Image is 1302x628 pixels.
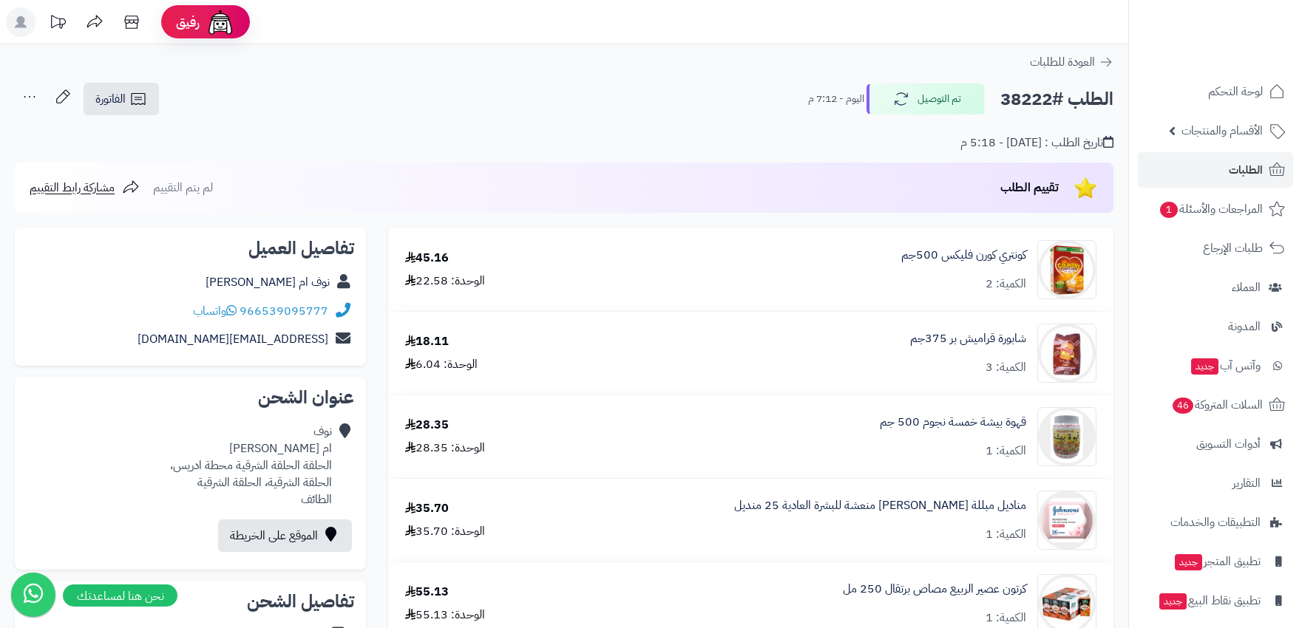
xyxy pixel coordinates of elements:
span: الأقسام والمنتجات [1181,120,1263,141]
a: كرتون عصير الربيع مصاص برتقال 250 مل [843,581,1026,598]
a: مناديل مبللة [PERSON_NAME] منعشة للبشرة العادية 25 منديل [734,497,1026,514]
div: الوحدة: 35.70 [405,523,485,540]
div: 35.70 [405,500,449,517]
a: تحديثات المنصة [39,7,76,41]
div: 55.13 [405,584,449,601]
a: طلبات الإرجاع [1138,231,1293,266]
a: 966539095777 [240,302,328,320]
span: 46 [1173,397,1193,414]
span: لوحة التحكم [1208,81,1263,102]
a: كونتري كورن فليكس 500جم [901,247,1026,264]
a: المدونة [1138,309,1293,344]
a: الفاتورة [84,83,159,115]
div: الكمية: 1 [986,443,1026,460]
button: تم التوصيل [867,83,985,115]
span: العودة للطلبات [1030,53,1095,71]
span: الفاتورة [95,90,126,108]
span: طلبات الإرجاع [1203,238,1263,259]
a: العملاء [1138,270,1293,305]
h2: الطلب #38222 [1000,84,1113,115]
a: التطبيقات والخدمات [1138,505,1293,540]
a: شابورة قراميش بر 375جم [910,330,1026,347]
div: الكمية: 3 [986,359,1026,376]
span: التقارير [1233,473,1261,494]
div: نوف ام [PERSON_NAME] الحلقة الحلقة الشرقية محطة ادريس، الحلقة الشرقية، الحلقة الشرقية الطائف [170,423,332,508]
span: السلات المتروكة [1171,395,1263,415]
img: 13564bd8a1f6622896d4afb30bdcc169803e-90x90.jpg [1038,324,1096,383]
a: الطلبات [1138,152,1293,188]
h2: تفاصيل العميل [27,239,354,257]
span: أدوات التسويق [1196,434,1261,454]
span: التطبيقات والخدمات [1170,512,1261,533]
a: تطبيق نقاط البيعجديد [1138,583,1293,618]
a: المراجعات والأسئلة1 [1138,191,1293,227]
a: نوف ام [PERSON_NAME] [206,273,330,291]
div: الكمية: 1 [986,526,1026,543]
div: الكمية: 2 [986,276,1026,293]
span: مشاركة رابط التقييم [30,179,115,197]
img: logo-2.png [1201,40,1288,71]
span: جديد [1191,358,1218,375]
span: المراجعات والأسئلة [1159,199,1263,219]
a: التقارير [1138,465,1293,501]
h2: تفاصيل الشحن [27,593,354,610]
a: مشاركة رابط التقييم [30,179,140,197]
div: 28.35 [405,417,449,434]
span: جديد [1159,593,1187,610]
div: الوحدة: 22.58 [405,273,485,290]
span: تطبيق نقاط البيع [1158,590,1261,611]
a: تطبيق المتجرجديد [1138,544,1293,579]
h2: عنوان الشحن [27,389,354,406]
a: [EMAIL_ADDRESS][DOMAIN_NAME] [138,330,328,348]
a: الموقع على الخريطة [218,519,352,552]
a: قهوة بيشة خمسة نجوم 500 جم [880,414,1026,431]
span: الطلبات [1229,160,1263,180]
a: السلات المتروكة46 [1138,387,1293,423]
span: تقييم الطلب [1000,179,1059,197]
span: العملاء [1232,277,1261,298]
a: وآتس آبجديد [1138,348,1293,383]
a: لوحة التحكم [1138,74,1293,109]
img: 1677515094-5e04c6d9-9e65-4953-84f9-bf7d1054d434-637674396932909299-90x90.png [1038,491,1096,550]
div: 45.16 [405,250,449,267]
span: وآتس آب [1190,355,1261,376]
img: ai-face.png [206,7,235,37]
span: المدونة [1228,316,1261,337]
img: 1674481945-images-90x90.jpg [1038,240,1096,299]
span: 1 [1160,202,1178,218]
small: اليوم - 7:12 م [808,92,864,106]
div: تاريخ الطلب : [DATE] - 5:18 م [960,134,1113,151]
img: 1675317293-%D9%84%D9%82%D8%B7%D8%A9%20%D8%A7%D9%84%D8%B4%D8%A7%D8%B4%D8%A9%202023-02-02%20085233-... [1038,407,1096,466]
span: لم يتم التقييم [153,179,213,197]
div: الوحدة: 6.04 [405,356,478,373]
span: رفيق [176,13,200,31]
span: جديد [1175,554,1202,570]
a: أدوات التسويق [1138,426,1293,462]
div: الكمية: 1 [986,610,1026,627]
div: الوحدة: 55.13 [405,607,485,624]
a: العودة للطلبات [1030,53,1113,71]
div: الوحدة: 28.35 [405,440,485,457]
a: واتساب [193,302,237,320]
span: تطبيق المتجر [1173,551,1261,572]
div: 18.11 [405,333,449,350]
